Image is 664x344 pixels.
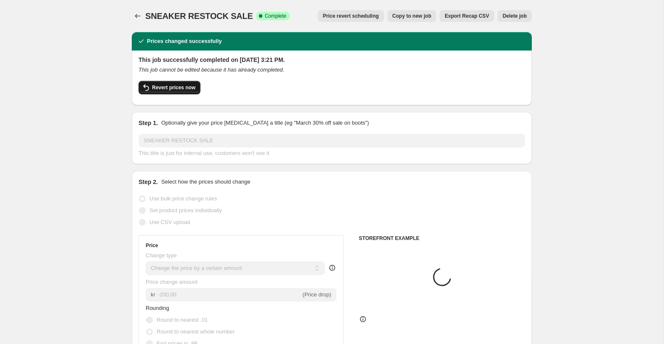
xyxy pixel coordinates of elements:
span: Revert prices now [152,84,195,91]
input: 30% off holiday sale [139,134,525,147]
button: Price revert scheduling [318,10,384,22]
span: Copy to new job [392,13,432,19]
span: This title is just for internal use, customers won't see it [139,150,269,156]
button: Export Recap CSV [440,10,494,22]
span: Use bulk price change rules [149,195,217,202]
i: This job cannot be edited because it has already completed. [139,67,284,73]
button: Revert prices now [139,81,200,94]
span: (Price drop) [303,291,331,298]
span: Set product prices individually [149,207,222,213]
span: Rounding [146,305,169,311]
h3: Price [146,242,158,249]
span: kr [151,291,155,298]
p: Optionally give your price [MEDICAL_DATA] a title (eg "March 30% off sale on boots") [161,119,369,127]
input: -10.00 [158,288,301,301]
span: Round to nearest whole number [157,328,235,335]
button: Price change jobs [132,10,144,22]
h2: Step 2. [139,178,158,186]
span: Use CSV upload [149,219,190,225]
button: Copy to new job [387,10,437,22]
h2: This job successfully completed on [DATE] 3:21 PM. [139,56,525,64]
span: Price revert scheduling [323,13,379,19]
span: SNEAKER RESTOCK SALE [145,11,253,21]
span: Price change amount [146,279,197,285]
span: Delete job [503,13,527,19]
span: Export Recap CSV [445,13,489,19]
span: Complete [265,13,286,19]
span: Round to nearest .01 [157,317,208,323]
h2: Prices changed successfully [147,37,222,45]
span: Change type [146,252,177,259]
p: Select how the prices should change [161,178,251,186]
h2: Step 1. [139,119,158,127]
button: Delete job [498,10,532,22]
h6: STOREFRONT EXAMPLE [359,235,525,242]
div: help [328,264,336,272]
